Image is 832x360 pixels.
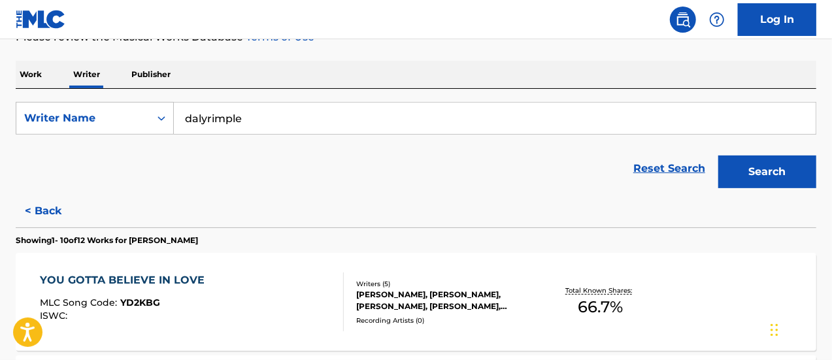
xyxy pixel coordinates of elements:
a: Log In [738,3,816,36]
img: MLC Logo [16,10,66,29]
span: 66.7 % [578,295,624,319]
span: MLC Song Code : [40,297,120,308]
form: Search Form [16,102,816,195]
div: Writers ( 5 ) [356,279,534,289]
p: Writer [69,61,104,88]
a: YOU GOTTA BELIEVE IN LOVEMLC Song Code:YD2KBGISWC:Writers (5)[PERSON_NAME], [PERSON_NAME], [PERSO... [16,253,816,351]
div: Help [704,7,730,33]
img: search [675,12,691,27]
div: [PERSON_NAME], [PERSON_NAME], [PERSON_NAME], [PERSON_NAME], [PERSON_NAME] [356,289,534,312]
a: Reset Search [627,154,712,183]
span: ISWC : [40,310,71,321]
button: < Back [16,195,94,227]
p: Showing 1 - 10 of 12 Works for [PERSON_NAME] [16,235,198,246]
div: Drag [771,310,778,350]
span: YD2KBG [120,297,160,308]
div: YOU GOTTA BELIEVE IN LOVE [40,272,211,288]
img: help [709,12,725,27]
p: Total Known Shares: [566,286,636,295]
a: Public Search [670,7,696,33]
p: Publisher [127,61,175,88]
button: Search [718,155,816,188]
div: Writer Name [24,110,142,126]
div: Recording Artists ( 0 ) [356,316,534,325]
iframe: Chat Widget [767,297,832,360]
p: Work [16,61,46,88]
